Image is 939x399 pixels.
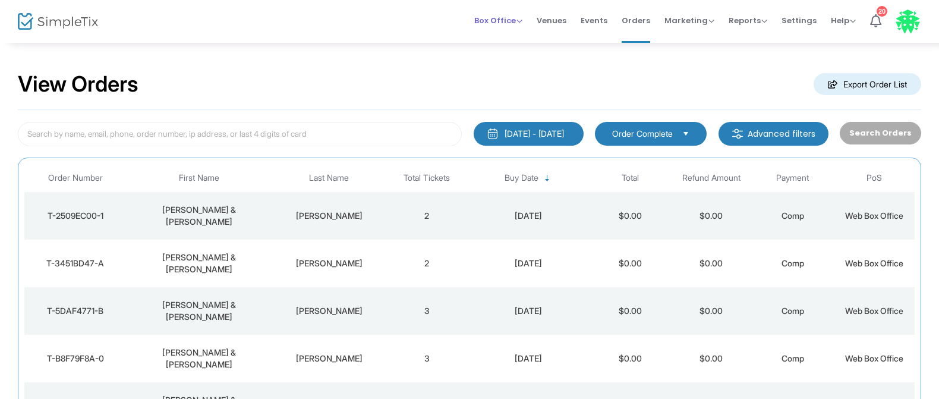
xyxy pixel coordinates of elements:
[845,211,903,221] span: Web Box Office
[590,164,671,192] th: Total
[729,15,767,26] span: Reports
[386,240,468,287] td: 2
[179,173,219,183] span: First Name
[845,258,903,268] span: Web Box Office
[671,192,752,240] td: $0.00
[671,335,752,382] td: $0.00
[471,353,587,365] div: 8/26/2025
[782,353,804,363] span: Comp
[386,287,468,335] td: 3
[732,128,743,140] img: filter
[671,287,752,335] td: $0.00
[612,128,673,140] span: Order Complete
[474,15,522,26] span: Box Office
[678,127,694,140] button: Select
[27,353,123,365] div: T-B8F79F8A-0
[471,305,587,317] div: 8/26/2025
[386,335,468,382] td: 3
[48,173,103,183] span: Order Number
[309,173,349,183] span: Last Name
[877,5,887,16] div: 20
[129,299,269,323] div: Richard Greenberg & Janine
[18,122,462,146] input: Search by name, email, phone, order number, ip address, or last 4 digits of card
[386,192,468,240] td: 2
[27,210,123,222] div: T-2509EC00-1
[537,5,566,36] span: Venues
[845,306,903,316] span: Web Box Office
[782,306,804,316] span: Comp
[581,5,607,36] span: Events
[27,305,123,317] div: T-5DAF4771-B
[590,287,671,335] td: $0.00
[671,240,752,287] td: $0.00
[18,71,138,98] h2: View Orders
[622,5,650,36] span: Orders
[505,128,564,140] div: [DATE] - [DATE]
[505,173,538,183] span: Buy Date
[719,122,828,146] m-button: Advanced filters
[386,164,468,192] th: Total Tickets
[590,335,671,382] td: $0.00
[275,257,383,269] div: Axler
[471,210,587,222] div: 8/26/2025
[275,305,383,317] div: Breier
[543,174,552,183] span: Sortable
[129,204,269,228] div: Michael & Lindsey
[129,347,269,370] div: Adam & Anna
[471,257,587,269] div: 8/26/2025
[845,353,903,363] span: Web Box Office
[776,173,809,183] span: Payment
[487,128,499,140] img: monthly
[275,210,383,222] div: Klein
[671,164,752,192] th: Refund Amount
[129,252,269,275] div: Neil & Marsha
[782,258,804,268] span: Comp
[590,240,671,287] td: $0.00
[782,211,804,221] span: Comp
[814,73,921,95] m-button: Export Order List
[275,353,383,365] div: Rubin
[831,15,856,26] span: Help
[27,257,123,269] div: T-3451BD47-A
[664,15,714,26] span: Marketing
[590,192,671,240] td: $0.00
[474,122,584,146] button: [DATE] - [DATE]
[866,173,882,183] span: PoS
[782,5,817,36] span: Settings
